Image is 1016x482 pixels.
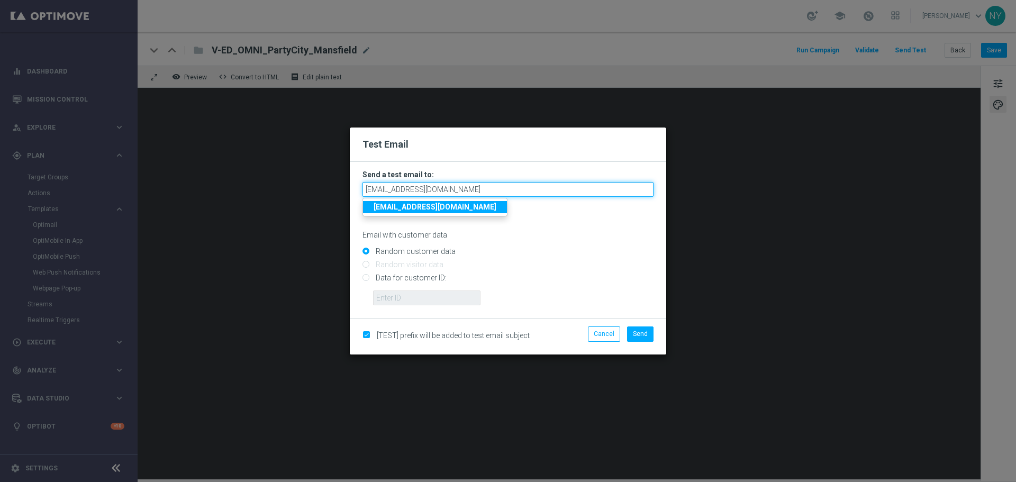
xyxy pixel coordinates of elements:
h3: Send a test email to: [362,170,654,179]
span: Send [633,330,648,338]
strong: [EMAIL_ADDRESS][DOMAIN_NAME] [374,203,496,211]
h2: Test Email [362,138,654,151]
p: Separate multiple addresses with commas [362,199,654,209]
input: Enter ID [373,290,480,305]
button: Cancel [588,326,620,341]
p: Email with customer data [362,230,654,240]
label: Random customer data [373,247,456,256]
span: [TEST] prefix will be added to test email subject [377,331,530,340]
button: Send [627,326,654,341]
a: [EMAIL_ADDRESS][DOMAIN_NAME] [363,201,507,213]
